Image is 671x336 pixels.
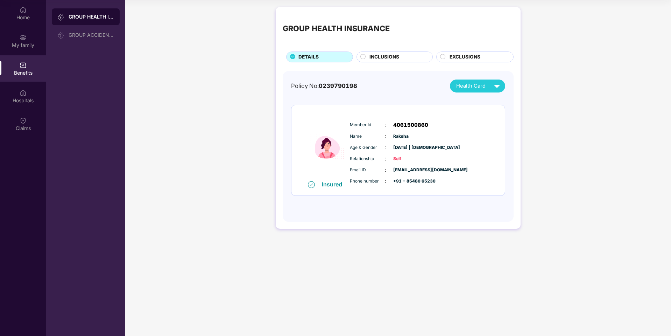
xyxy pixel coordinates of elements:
span: Name [350,133,385,140]
img: svg+xml;base64,PHN2ZyB4bWxucz0iaHR0cDovL3d3dy53My5vcmcvMjAwMC9zdmciIHZpZXdCb3g9IjAgMCAyNCAyNCIgd2... [491,80,503,92]
div: Policy No: [291,81,357,90]
div: GROUP HEALTH INSURANCE [283,22,390,34]
img: svg+xml;base64,PHN2ZyB3aWR0aD0iMjAiIGhlaWdodD0iMjAiIHZpZXdCb3g9IjAgMCAyMCAyMCIgZmlsbD0ibm9uZSIgeG... [20,34,27,41]
img: svg+xml;base64,PHN2ZyBpZD0iQ2xhaW0iIHhtbG5zPSJodHRwOi8vd3d3LnczLm9yZy8yMDAwL3N2ZyIgd2lkdGg9IjIwIi... [20,117,27,124]
span: 0239790198 [319,82,357,89]
span: Phone number [350,178,385,185]
span: +91 - 85480 65230 [393,178,428,185]
img: svg+xml;base64,PHN2ZyBpZD0iQmVuZWZpdHMiIHhtbG5zPSJodHRwOi8vd3d3LnczLm9yZy8yMDAwL3N2ZyIgd2lkdGg9Ij... [20,62,27,69]
span: EXCLUSIONS [450,53,480,61]
img: icon [306,112,348,181]
div: Insured [322,181,346,188]
span: Self [393,156,428,162]
span: Member Id [350,122,385,128]
span: DETAILS [298,53,319,61]
span: Age & Gender [350,144,385,151]
span: Raksha [393,133,428,140]
div: GROUP HEALTH INSURANCE [69,13,114,20]
span: 4061500860 [393,121,428,129]
span: : [385,166,386,174]
button: Health Card [450,80,505,92]
span: Relationship [350,156,385,162]
img: svg+xml;base64,PHN2ZyB4bWxucz0iaHR0cDovL3d3dy53My5vcmcvMjAwMC9zdmciIHdpZHRoPSIxNiIgaGVpZ2h0PSIxNi... [308,181,315,188]
span: Email ID [350,167,385,173]
img: svg+xml;base64,PHN2ZyB3aWR0aD0iMjAiIGhlaWdodD0iMjAiIHZpZXdCb3g9IjAgMCAyMCAyMCIgZmlsbD0ibm9uZSIgeG... [57,32,64,39]
div: GROUP ACCIDENTAL INSURANCE [69,32,114,38]
img: svg+xml;base64,PHN2ZyBpZD0iSG9zcGl0YWxzIiB4bWxucz0iaHR0cDovL3d3dy53My5vcmcvMjAwMC9zdmciIHdpZHRoPS... [20,89,27,96]
span: : [385,132,386,140]
span: [EMAIL_ADDRESS][DOMAIN_NAME] [393,167,428,173]
span: : [385,144,386,151]
img: svg+xml;base64,PHN2ZyBpZD0iSG9tZSIgeG1sbnM9Imh0dHA6Ly93d3cudzMub3JnLzIwMDAvc3ZnIiB3aWR0aD0iMjAiIG... [20,6,27,13]
span: [DATE] | [DEMOGRAPHIC_DATA] [393,144,428,151]
span: : [385,155,386,163]
img: svg+xml;base64,PHN2ZyB3aWR0aD0iMjAiIGhlaWdodD0iMjAiIHZpZXdCb3g9IjAgMCAyMCAyMCIgZmlsbD0ibm9uZSIgeG... [57,14,64,21]
span: Health Card [456,82,486,90]
span: : [385,177,386,185]
span: : [385,121,386,129]
span: INCLUSIONS [369,53,399,61]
